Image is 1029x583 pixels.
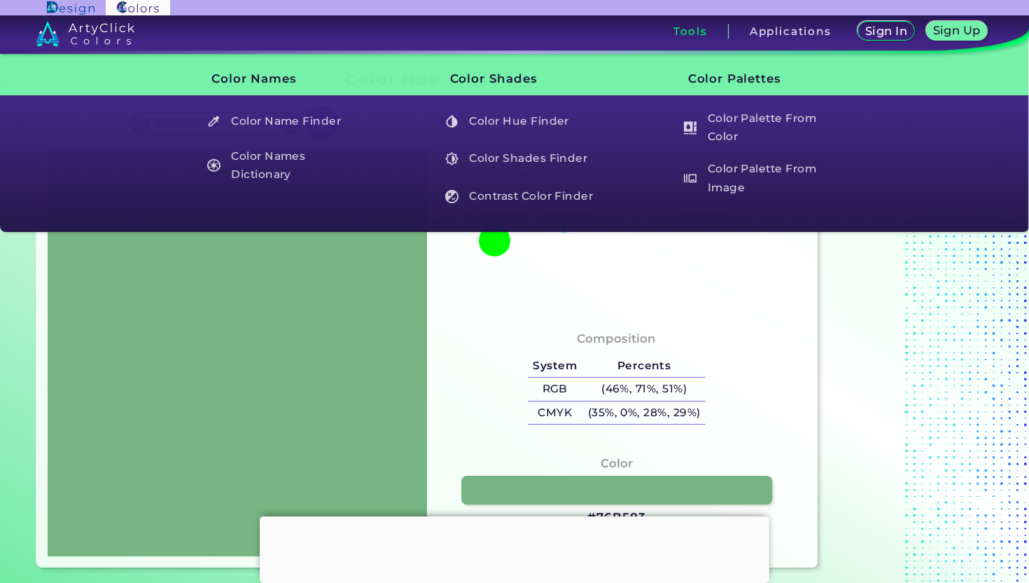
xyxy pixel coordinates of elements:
h5: Sign In [867,26,905,36]
h5: (35%, 0%, 28%, 29%) [582,402,706,425]
h5: Color Names Dictionary [200,146,363,186]
h4: Composition [577,329,656,349]
h3: Applications [750,26,832,36]
img: logo_artyclick_colors_white.svg [36,21,134,46]
img: ArtyClick Design logo [47,1,94,15]
h5: (46%, 71%, 51%) [582,378,706,401]
iframe: Advertisement [823,65,998,573]
img: icon_palette_from_image_white.svg [684,172,697,185]
h5: Percents [582,355,706,378]
iframe: Advertisement [260,516,769,579]
img: icon_color_names_dictionary_white.svg [207,159,220,172]
h3: Color Names [188,62,365,97]
h5: Color Palette From Image [677,158,840,198]
h5: CMYK [528,402,582,425]
h5: Color Palette From Color [677,108,840,148]
a: Color Name Finder [199,108,365,135]
h3: Color Palettes [664,62,841,97]
a: Color Hue Finder [437,108,603,135]
a: Contrast Color Finder [437,183,603,210]
h5: Contrast Color Finder [439,183,602,210]
img: icon_color_contrast_white.svg [445,190,458,203]
img: icon_col_pal_col_white.svg [684,121,697,135]
h4: Color [601,453,633,474]
h5: Color Hue Finder [439,108,602,135]
a: Sign In [860,22,912,40]
a: Color Names Dictionary [199,146,365,186]
h5: RGB [528,378,582,401]
h3: Tools [673,26,708,36]
img: icon_color_shades_white.svg [445,152,458,165]
img: icon_color_hue_white.svg [445,115,458,128]
h5: Color Name Finder [200,108,363,135]
a: Color Palette From Color [675,108,841,148]
h3: Color Shades [426,62,603,97]
a: Color Palette From Image [675,158,841,198]
h5: System [528,355,582,378]
h5: Sign Up [935,25,979,36]
a: Color Shades Finder [437,146,603,172]
img: icon_color_name_finder_white.svg [207,115,220,128]
h5: Color Shades Finder [439,146,602,172]
h3: #76B583 [587,509,645,526]
a: Sign Up [929,22,984,40]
